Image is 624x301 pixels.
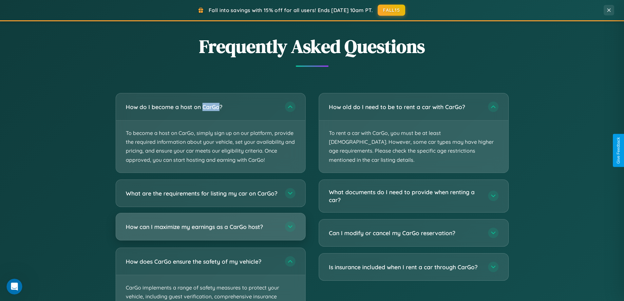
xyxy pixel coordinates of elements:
[126,103,278,111] h3: How do I become a host on CarGo?
[126,257,278,265] h3: How does CarGo ensure the safety of my vehicle?
[378,5,405,16] button: FALL15
[616,137,621,164] div: Give Feedback
[329,229,482,237] h3: Can I modify or cancel my CarGo reservation?
[329,188,482,204] h3: What documents do I need to provide when renting a car?
[116,121,305,173] p: To become a host on CarGo, simply sign up on our platform, provide the required information about...
[329,103,482,111] h3: How old do I need to be to rent a car with CarGo?
[319,121,508,173] p: To rent a car with CarGo, you must be at least [DEMOGRAPHIC_DATA]. However, some car types may ha...
[116,34,509,59] h2: Frequently Asked Questions
[126,222,278,231] h3: How can I maximize my earnings as a CarGo host?
[209,7,373,13] span: Fall into savings with 15% off for all users! Ends [DATE] 10am PT.
[329,263,482,271] h3: Is insurance included when I rent a car through CarGo?
[7,279,22,294] iframe: Intercom live chat
[126,189,278,197] h3: What are the requirements for listing my car on CarGo?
